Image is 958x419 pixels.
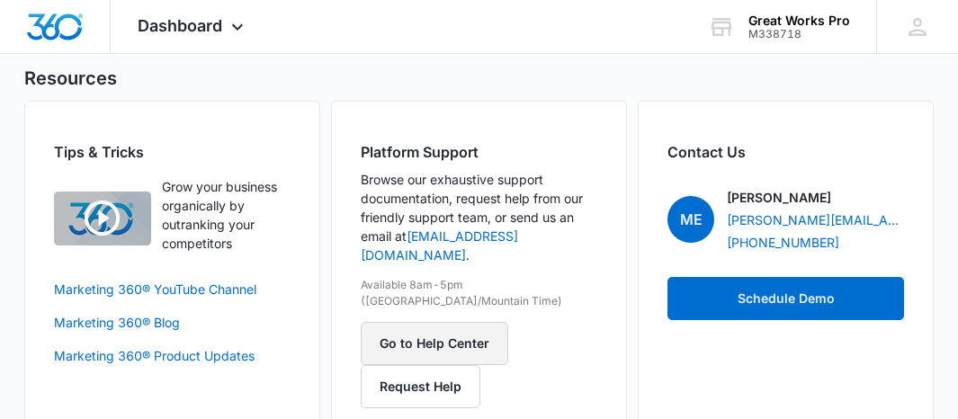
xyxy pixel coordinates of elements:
button: Go to Help Center [361,322,508,365]
div: account name [748,13,850,28]
h2: Contact Us [667,141,904,163]
p: Grow your business organically by outranking your competitors [162,177,291,253]
a: Marketing 360® Product Updates [54,346,291,365]
p: Available 8am-5pm ([GEOGRAPHIC_DATA]/Mountain Time) [361,277,597,309]
h2: Platform Support [361,141,597,163]
button: Request Help [361,365,480,408]
button: Schedule Demo [667,277,904,320]
a: [PERSON_NAME][EMAIL_ADDRESS][PERSON_NAME][DOMAIN_NAME] [727,210,904,229]
a: Go to Help Center [361,335,519,351]
div: account id [748,28,850,40]
span: ME [667,196,714,243]
p: Browse our exhaustive support documentation, request help from our friendly support team, or send... [361,170,597,264]
a: Marketing 360® Blog [54,313,291,332]
a: Marketing 360® YouTube Channel [54,280,291,299]
a: Request Help [361,379,480,394]
h5: Resources [24,65,935,92]
img: Quick Overview Video [54,192,151,245]
a: [EMAIL_ADDRESS][DOMAIN_NAME] [361,228,518,263]
p: [PERSON_NAME] [727,188,831,207]
span: Dashboard [138,16,222,35]
a: [PHONE_NUMBER] [727,233,839,252]
h2: Tips & Tricks [54,141,291,163]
